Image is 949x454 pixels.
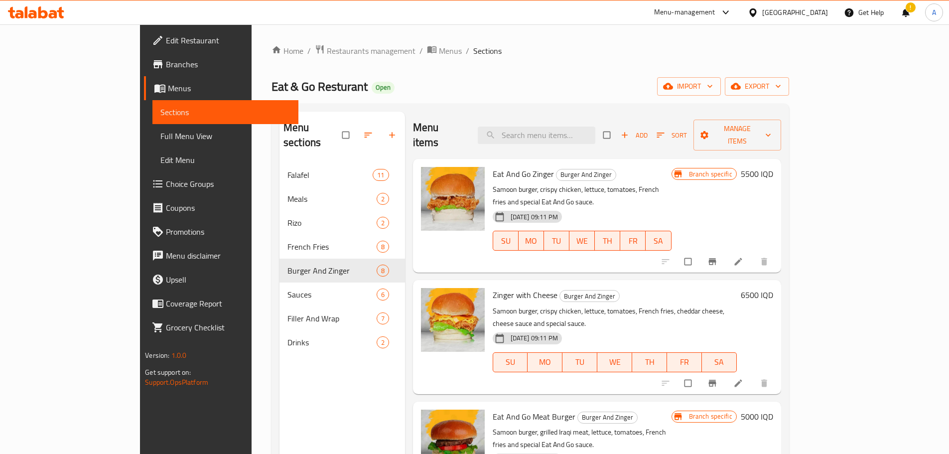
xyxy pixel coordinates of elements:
[152,124,298,148] a: Full Menu View
[556,169,616,180] span: Burger And Zinger
[618,128,650,143] button: Add
[493,183,672,208] p: Samoon burger, crispy chicken, lettuce, tomatoes, French fries and special Eat And Go sauce.
[144,315,298,339] a: Grocery Checklist
[377,194,389,204] span: 2
[373,169,389,181] div: items
[493,305,737,330] p: Samoon burger, crispy chicken, lettuce, tomatoes, French fries, cheddar cheese, cheese sauce and ...
[377,336,389,348] div: items
[733,257,745,267] a: Edit menu item
[144,244,298,268] a: Menu disclaimer
[166,274,290,286] span: Upsell
[160,154,290,166] span: Edit Menu
[279,211,405,235] div: Rizo2
[573,234,591,248] span: WE
[654,128,689,143] button: Sort
[569,231,595,251] button: WE
[507,333,562,343] span: [DATE] 09:11 PM
[377,290,389,300] span: 6
[493,352,528,372] button: SU
[144,172,298,196] a: Choice Groups
[528,352,562,372] button: MO
[377,266,389,276] span: 8
[377,289,389,301] div: items
[160,130,290,142] span: Full Menu View
[144,292,298,315] a: Coverage Report
[544,231,569,251] button: TU
[160,106,290,118] span: Sections
[665,80,713,93] span: import
[166,250,290,262] span: Menu disclaimer
[377,218,389,228] span: 2
[741,288,773,302] h6: 6500 IQD
[144,220,298,244] a: Promotions
[577,412,638,424] div: Burger And Zinger
[144,52,298,76] a: Branches
[279,159,405,358] nav: Menu sections
[166,34,290,46] span: Edit Restaurant
[287,265,377,277] div: Burger And Zinger
[556,169,616,181] div: Burger And Zinger
[560,291,619,302] span: Burger And Zinger
[279,235,405,259] div: French Fries8
[685,169,736,179] span: Branch specific
[166,298,290,309] span: Coverage Report
[279,163,405,187] div: Falafel11
[706,355,733,369] span: SA
[287,169,373,181] span: Falafel
[753,251,777,273] button: delete
[753,372,777,394] button: delete
[372,82,395,94] div: Open
[377,338,389,347] span: 2
[632,352,667,372] button: TH
[279,259,405,283] div: Burger And Zinger8
[287,289,377,301] span: Sauces
[166,58,290,70] span: Branches
[507,212,562,222] span: [DATE] 09:11 PM
[741,167,773,181] h6: 5500 IQD
[497,355,524,369] span: SU
[144,76,298,100] a: Menus
[271,44,789,57] nav: breadcrumb
[377,312,389,324] div: items
[667,352,702,372] button: FR
[287,336,377,348] span: Drinks
[166,321,290,333] span: Grocery Checklist
[327,45,415,57] span: Restaurants management
[287,217,377,229] span: Rizo
[523,234,540,248] span: MO
[493,426,672,451] p: Samoon burger, grilled Iraqi meat, lettuce, tomatoes, French fries and special Eat And Go sauce.
[144,28,298,52] a: Edit Restaurant
[144,268,298,292] a: Upsell
[166,202,290,214] span: Coupons
[279,187,405,211] div: Meals2
[377,242,389,252] span: 8
[678,252,699,271] span: Select to update
[381,124,405,146] button: Add section
[279,283,405,306] div: Sauces6
[473,45,502,57] span: Sections
[307,45,311,57] li: /
[762,7,828,18] div: [GEOGRAPHIC_DATA]
[145,366,191,379] span: Get support on:
[144,196,298,220] a: Coupons
[373,170,388,180] span: 11
[283,120,342,150] h2: Menu sections
[932,7,936,18] span: A
[427,44,462,57] a: Menus
[701,123,773,148] span: Manage items
[421,167,485,231] img: Eat And Go Zinger
[678,374,699,393] span: Select to update
[439,45,462,57] span: Menus
[315,44,415,57] a: Restaurants management
[595,231,620,251] button: TH
[741,410,773,424] h6: 5000 IQD
[377,314,389,323] span: 7
[152,148,298,172] a: Edit Menu
[377,241,389,253] div: items
[279,330,405,354] div: Drinks2
[693,120,781,151] button: Manage items
[597,126,618,145] span: Select section
[671,355,698,369] span: FR
[725,77,789,96] button: export
[578,412,637,423] span: Burger And Zinger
